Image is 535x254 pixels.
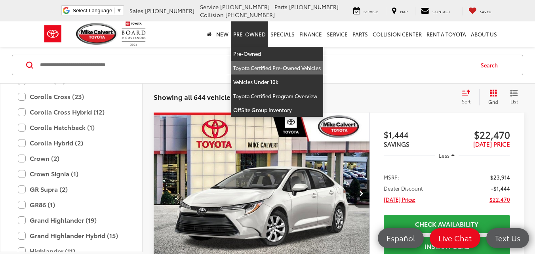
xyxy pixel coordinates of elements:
[347,7,384,15] a: Service
[18,105,125,119] label: Corolla Cross Hybrid (12)
[274,3,287,11] span: Parts
[18,229,125,243] label: Grand Highlander Hybrid (15)
[383,233,419,243] span: Español
[231,75,323,89] a: Vehicles Under 10k
[231,103,323,117] a: OffSite Group Inventory
[18,90,125,103] label: Corolla Cross (23)
[145,7,194,15] span: [PHONE_NUMBER]
[354,180,369,208] button: Next image
[491,233,524,243] span: Text Us
[479,89,504,105] button: Grid View
[447,128,510,140] span: $22,470
[324,21,350,47] a: Service
[289,3,339,11] span: [PHONE_NUMBER]
[463,7,497,15] a: My Saved Vehicles
[473,139,510,148] span: [DATE] PRICE
[384,128,447,140] span: $1,444
[129,7,143,15] span: Sales
[400,9,407,14] span: Map
[200,3,219,11] span: Service
[473,55,509,75] button: Search
[18,198,125,212] label: GR86 (1)
[489,195,510,203] span: $22,470
[38,21,68,47] img: Toyota
[384,215,510,233] a: Check Availability
[510,98,518,105] span: List
[268,21,297,47] a: Specials
[468,21,499,47] a: About Us
[116,8,122,13] span: ▼
[18,213,125,227] label: Grand Highlander (19)
[154,92,234,101] span: Showing all 644 vehicles
[370,21,424,47] a: Collision Center
[424,21,468,47] a: Rent a Toyota
[504,89,524,105] button: List View
[480,9,491,14] span: Saved
[220,3,270,11] span: [PHONE_NUMBER]
[18,151,125,165] label: Crown (2)
[491,184,510,192] span: -$1,444
[18,167,125,181] label: Crown Signia (1)
[114,8,114,13] span: ​
[18,120,125,134] label: Corolla Hatchback (1)
[18,136,125,150] label: Corolla Hybrid (2)
[378,228,424,248] a: Español
[384,195,415,203] span: [DATE] Price:
[462,98,470,105] span: Sort
[72,8,122,13] a: Select Language​
[432,9,450,14] span: Contact
[386,7,413,15] a: Map
[18,182,125,196] label: GR Supra (2)
[458,89,479,105] button: Select sort value
[231,61,323,75] a: Toyota Certified Pre-Owned Vehicles
[384,139,409,148] span: SAVINGS
[384,184,423,192] span: Dealer Discount
[39,55,473,74] input: Search by Make, Model, or Keyword
[364,9,378,14] span: Service
[434,233,476,243] span: Live Chat
[435,148,459,162] button: Less
[486,228,529,248] a: Text Us
[214,21,231,47] a: New
[350,21,370,47] a: Parts
[200,11,224,19] span: Collision
[415,7,456,15] a: Contact
[76,23,118,45] img: Mike Calvert Toyota
[384,173,399,181] span: MSRP:
[490,173,510,181] span: $23,914
[72,8,112,13] span: Select Language
[439,152,449,159] span: Less
[488,98,498,105] span: Grid
[231,89,323,103] a: Toyota Certified Program Overview
[204,21,214,47] a: Home
[430,228,480,248] a: Live Chat
[225,11,275,19] span: [PHONE_NUMBER]
[297,21,324,47] a: Finance
[231,47,323,61] a: Pre-Owned
[231,21,268,47] a: Pre-Owned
